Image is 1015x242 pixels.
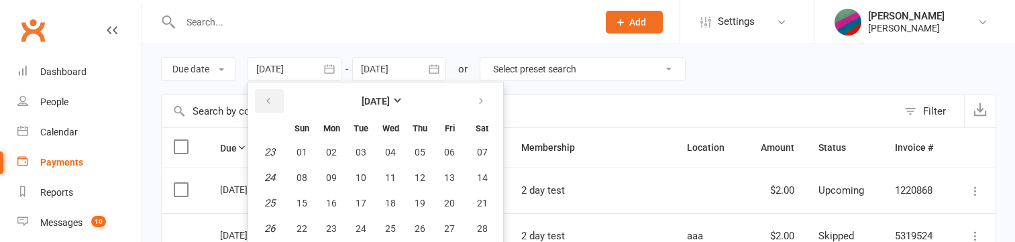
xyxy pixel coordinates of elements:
[356,223,366,234] span: 24
[435,217,464,241] button: 27
[176,13,588,32] input: Search...
[17,178,142,208] a: Reports
[818,184,864,196] span: Upcoming
[347,191,375,215] button: 17
[444,223,455,234] span: 27
[898,95,964,127] button: Filter
[40,66,87,77] div: Dashboard
[382,123,399,133] small: Wednesday
[476,123,488,133] small: Saturday
[326,223,337,234] span: 23
[347,166,375,190] button: 10
[406,140,434,164] button: 05
[835,9,861,36] img: thumb_image1651469884.png
[297,223,307,234] span: 22
[376,217,405,241] button: 25
[385,147,396,158] span: 04
[415,147,425,158] span: 05
[465,217,499,241] button: 28
[923,103,946,119] div: Filter
[376,140,405,164] button: 04
[16,13,50,47] a: Clubworx
[818,230,854,242] span: Skipped
[435,191,464,215] button: 20
[356,198,366,208] span: 17
[521,230,565,242] span: 2 day test
[445,123,455,133] small: Friday
[465,191,499,215] button: 21
[347,140,375,164] button: 03
[415,198,425,208] span: 19
[288,140,316,164] button: 01
[326,172,337,183] span: 09
[465,166,499,190] button: 14
[161,57,235,81] button: Due date
[317,140,345,164] button: 02
[17,57,142,87] a: Dashboard
[477,198,488,208] span: 21
[91,216,106,227] span: 10
[629,17,646,27] span: Add
[17,208,142,238] a: Messages 10
[385,172,396,183] span: 11
[208,128,325,168] th: Due
[509,128,675,168] th: Membership
[868,22,945,34] div: [PERSON_NAME]
[323,123,340,133] small: Monday
[17,147,142,178] a: Payments
[675,128,743,168] th: Location
[413,123,427,133] small: Thursday
[317,166,345,190] button: 09
[356,147,366,158] span: 03
[264,197,275,209] em: 25
[40,187,73,198] div: Reports
[806,128,883,168] th: Status
[264,223,275,235] em: 26
[40,157,83,168] div: Payments
[718,7,755,37] span: Settings
[406,191,434,215] button: 19
[606,11,663,34] button: Add
[444,198,455,208] span: 20
[444,172,455,183] span: 13
[297,147,307,158] span: 01
[444,147,455,158] span: 06
[477,172,488,183] span: 14
[295,123,309,133] small: Sunday
[465,140,499,164] button: 07
[264,172,275,184] em: 24
[326,198,337,208] span: 16
[883,168,951,213] td: 1220868
[435,140,464,164] button: 06
[406,217,434,241] button: 26
[362,96,390,107] strong: [DATE]
[326,147,337,158] span: 02
[264,146,275,158] em: 23
[743,128,806,168] th: Amount
[288,217,316,241] button: 22
[347,217,375,241] button: 24
[297,172,307,183] span: 08
[385,223,396,234] span: 25
[415,172,425,183] span: 12
[376,191,405,215] button: 18
[458,61,468,77] div: or
[354,123,368,133] small: Tuesday
[435,166,464,190] button: 13
[17,87,142,117] a: People
[385,198,396,208] span: 18
[406,166,434,190] button: 12
[868,10,945,22] div: [PERSON_NAME]
[40,127,78,137] div: Calendar
[883,128,951,168] th: Invoice #
[415,223,425,234] span: 26
[317,191,345,215] button: 16
[288,166,316,190] button: 08
[356,172,366,183] span: 10
[376,166,405,190] button: 11
[40,217,83,228] div: Messages
[40,97,68,107] div: People
[162,95,898,127] input: Search by contact name or invoice number
[17,117,142,147] a: Calendar
[288,191,316,215] button: 15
